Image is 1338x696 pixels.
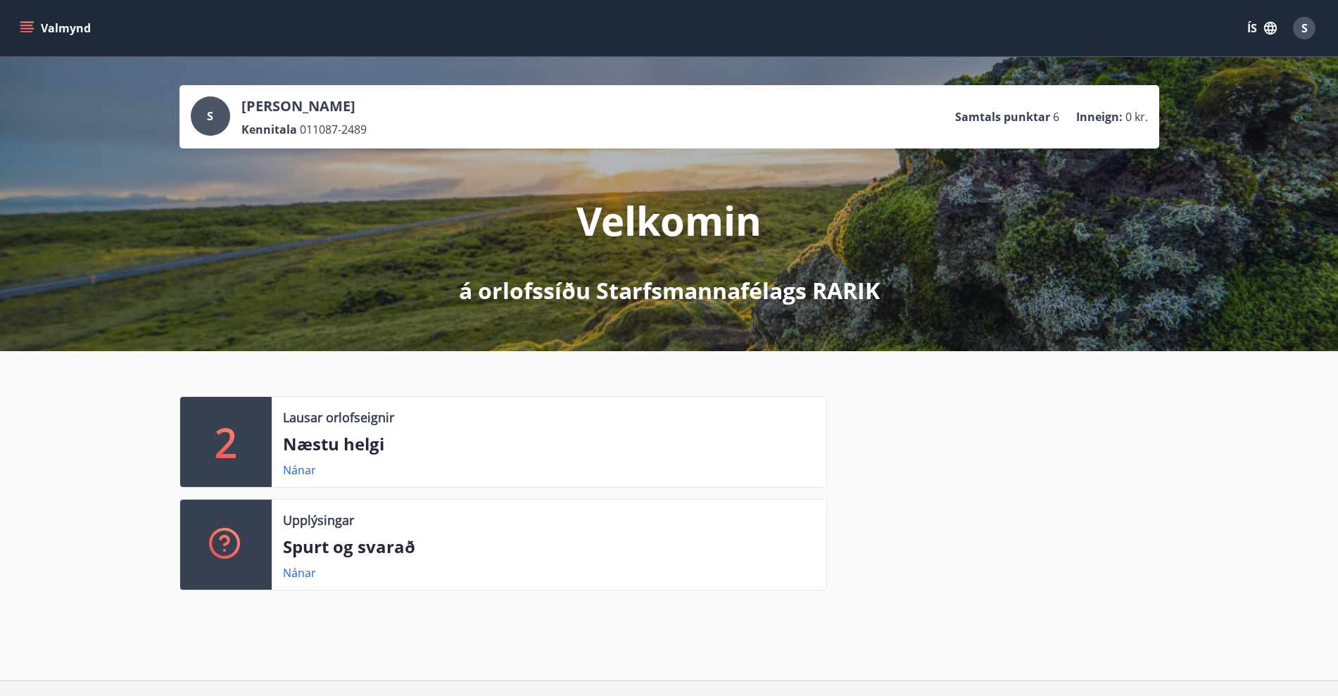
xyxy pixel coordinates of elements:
a: Nánar [283,462,316,478]
p: Velkomin [576,194,762,247]
p: [PERSON_NAME] [241,96,367,116]
span: S [1301,20,1308,36]
span: 011087-2489 [300,122,367,137]
span: 6 [1053,109,1059,125]
p: Kennitala [241,122,297,137]
p: 2 [215,415,237,469]
p: Upplýsingar [283,511,354,529]
span: S [207,108,213,124]
p: Lausar orlofseignir [283,408,394,426]
a: Nánar [283,565,316,581]
p: á orlofssíðu Starfsmannafélags RARIK [459,275,880,306]
p: Samtals punktar [955,109,1050,125]
p: Næstu helgi [283,432,815,456]
button: menu [17,15,96,41]
p: Spurt og svarað [283,535,815,559]
button: ÍS [1239,15,1285,41]
p: Inneign : [1076,109,1123,125]
button: S [1287,11,1321,45]
span: 0 kr. [1125,109,1148,125]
